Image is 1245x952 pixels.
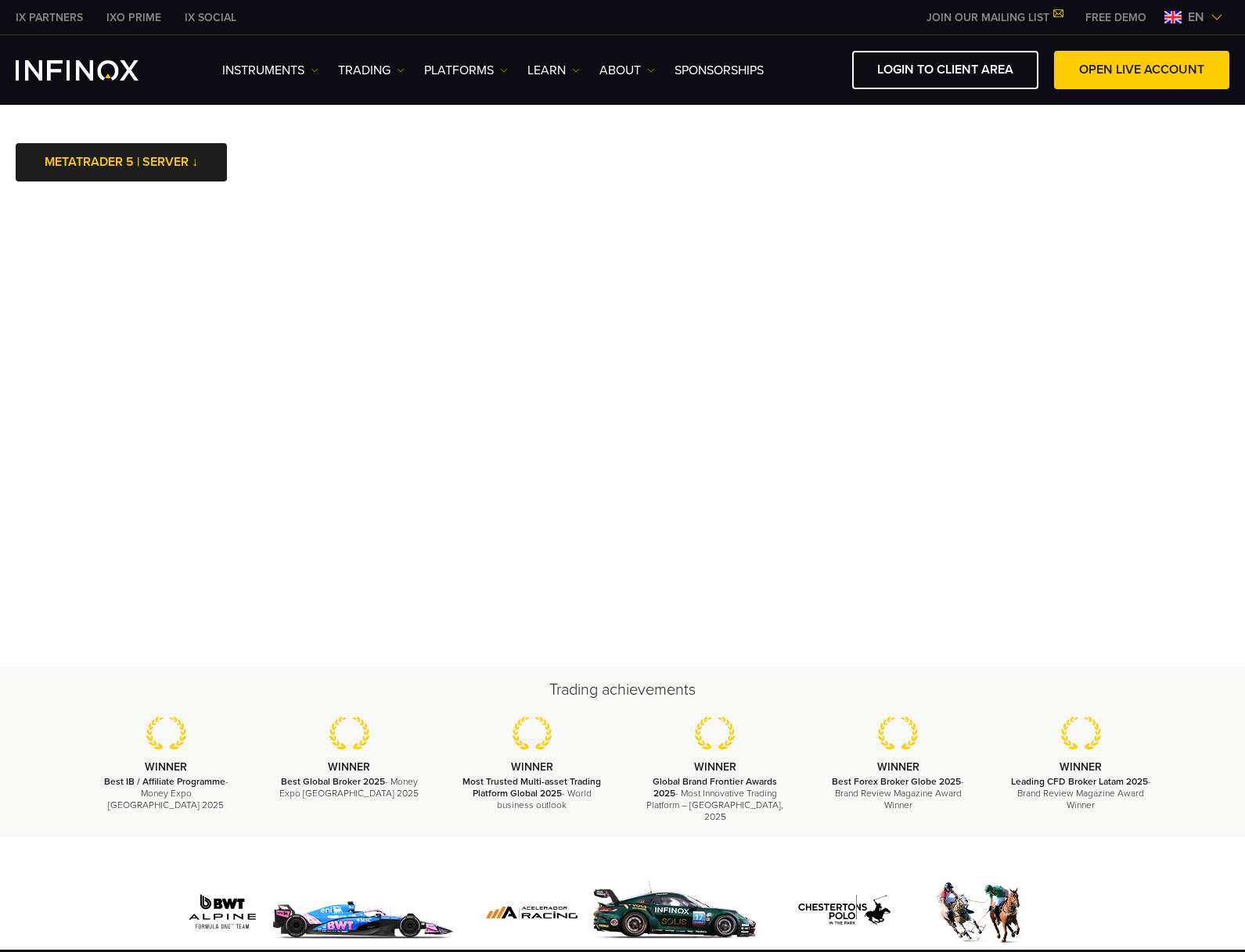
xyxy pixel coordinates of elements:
[1011,776,1148,787] strong: Leading CFD Broker Latam 2025
[511,760,553,774] strong: WINNER
[328,760,370,774] strong: WINNER
[599,61,655,80] a: ABOUT
[222,61,318,80] a: Instruments
[4,9,95,26] a: INFINOX
[281,776,385,787] strong: Best Global Broker 2025
[95,776,239,812] p: - Money Expo [GEOGRAPHIC_DATA] 2025
[915,11,1074,24] a: JOIN OUR MAILING LIST
[1182,8,1211,27] span: en
[145,760,187,774] strong: WINNER
[460,776,604,812] p: - World business outlook
[95,9,173,26] a: INFINOX
[527,61,580,80] a: Learn
[675,61,764,80] a: SPONSORSHIPS
[1060,760,1102,774] strong: WINNER
[16,143,227,181] a: METATRADER 5 | SERVER ↓
[16,60,175,81] a: INFINOX Logo
[75,679,1171,701] h2: Trading achievements
[104,776,225,787] strong: Best IB / Affiliate Programme
[462,776,601,799] strong: Most Trusted Multi-asset Trading Platform Global 2025
[1074,9,1158,26] a: INFINOX MENU
[852,51,1038,89] a: LOGIN TO CLIENT AREA
[1009,776,1153,812] p: - Brand Review Magazine Award Winner
[424,61,508,80] a: PLATFORMS
[643,776,787,824] p: - Most Innovative Trading Platform – [GEOGRAPHIC_DATA], 2025
[277,776,421,799] p: - Money Expo [GEOGRAPHIC_DATA] 2025
[832,776,961,787] strong: Best Forex Broker Globe 2025
[1054,51,1229,89] a: OPEN LIVE ACCOUNT
[653,776,777,799] strong: Global Brand Frontier Awards 2025
[877,760,919,774] strong: WINNER
[826,776,970,812] p: - Brand Review Magazine Award Winner
[173,9,248,26] a: INFINOX
[338,61,405,80] a: TRADING
[694,760,736,774] strong: WINNER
